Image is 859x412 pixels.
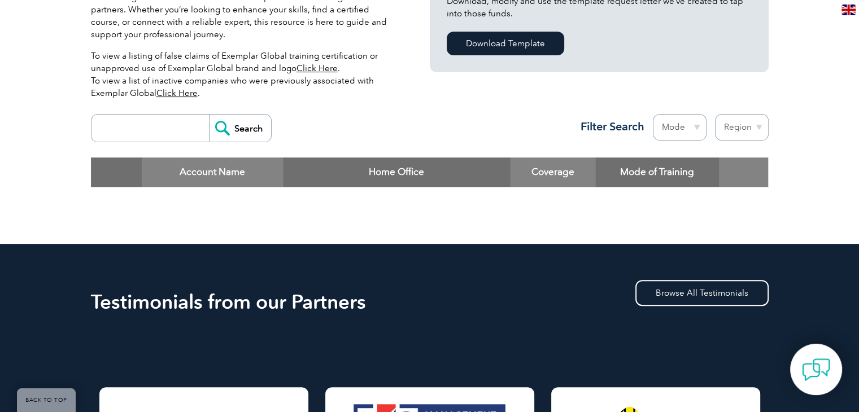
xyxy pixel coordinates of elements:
a: Browse All Testimonials [635,280,769,306]
th: Mode of Training: activate to sort column ascending [595,157,720,187]
img: en [841,5,856,15]
h2: Testimonials from our Partners [91,293,769,311]
h3: Filter Search [574,120,644,134]
input: Search [209,115,271,142]
th: Home Office: activate to sort column ascending [283,157,511,187]
th: Coverage: activate to sort column ascending [511,157,595,187]
th: Account Name: activate to sort column descending [142,157,283,187]
a: Click Here [156,88,198,98]
p: To view a listing of false claims of Exemplar Global training certification or unapproved use of ... [91,50,396,99]
img: contact-chat.png [802,356,830,384]
a: Click Here [296,63,338,73]
th: : activate to sort column ascending [720,157,768,187]
a: BACK TO TOP [17,388,76,412]
a: Download Template [447,32,564,55]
